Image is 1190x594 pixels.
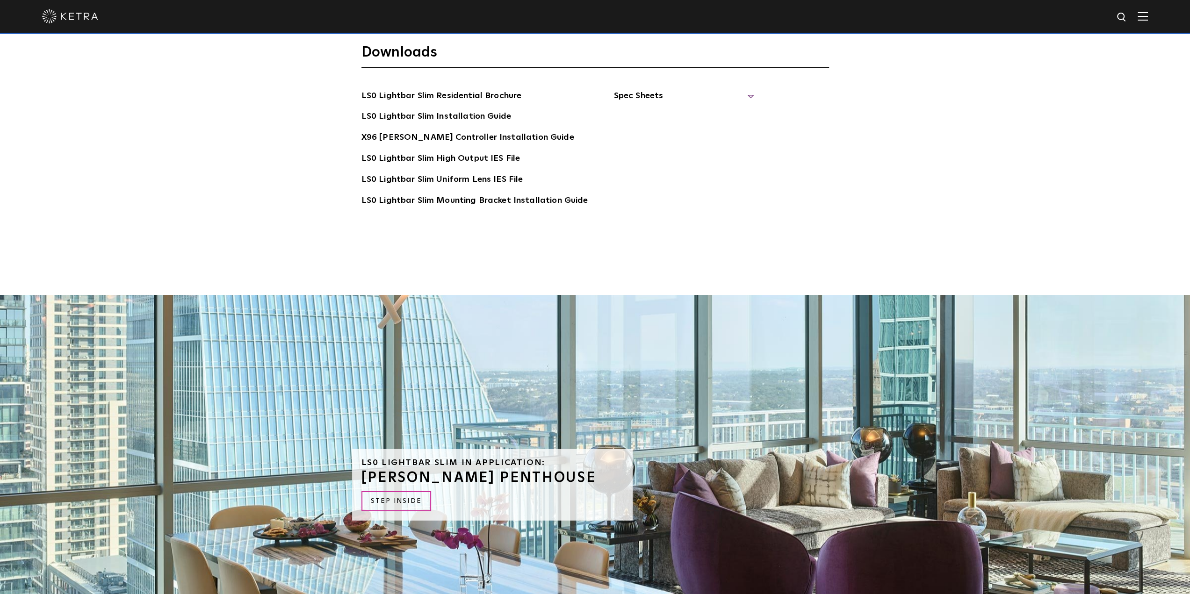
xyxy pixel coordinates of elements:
[361,43,829,68] h3: Downloads
[1138,12,1148,21] img: Hamburger%20Nav.svg
[361,194,588,209] a: LS0 Lightbar Slim Mounting Bracket Installation Guide
[361,152,520,167] a: LS0 Lightbar Slim High Output IES File
[361,89,522,104] a: LS0 Lightbar Slim Residential Brochure
[361,458,623,467] h6: LS0 Lightbar Slim in Application:
[361,491,431,511] a: STEP INSIDE
[361,173,523,188] a: LS0 Lightbar Slim Uniform Lens IES File
[361,131,574,146] a: X96 [PERSON_NAME] Controller Installation Guide
[1116,12,1128,23] img: search icon
[42,9,98,23] img: ketra-logo-2019-white
[361,471,623,485] h3: [PERSON_NAME] PENTHOUSE
[361,110,511,125] a: LS0 Lightbar Slim Installation Guide
[613,89,754,110] span: Spec Sheets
